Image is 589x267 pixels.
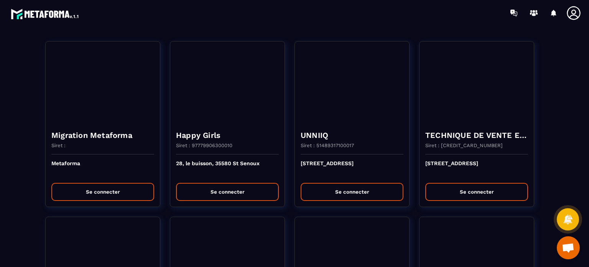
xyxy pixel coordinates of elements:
[557,236,580,259] div: Ouvrir le chat
[176,183,279,201] button: Se connecter
[51,183,154,201] button: Se connecter
[11,7,80,21] img: logo
[425,47,528,124] img: funnel-background
[301,160,403,177] p: [STREET_ADDRESS]
[176,47,279,124] img: funnel-background
[301,183,403,201] button: Se connecter
[425,183,528,201] button: Se connecter
[301,47,403,124] img: funnel-background
[176,130,279,141] h4: Happy Girls
[51,47,154,124] img: funnel-background
[51,160,154,177] p: Metaforma
[301,130,403,141] h4: UNNIIQ
[176,160,279,177] p: 28, le buisson, 35580 St Senoux
[425,143,503,148] p: Siret : [CREDIT_CARD_NUMBER]
[425,160,528,177] p: [STREET_ADDRESS]
[51,143,66,148] p: Siret :
[425,130,528,141] h4: TECHNIQUE DE VENTE EDITION
[51,130,154,141] h4: Migration Metaforma
[176,143,232,148] p: Siret : 97779906300010
[301,143,354,148] p: Siret : 51489317100017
